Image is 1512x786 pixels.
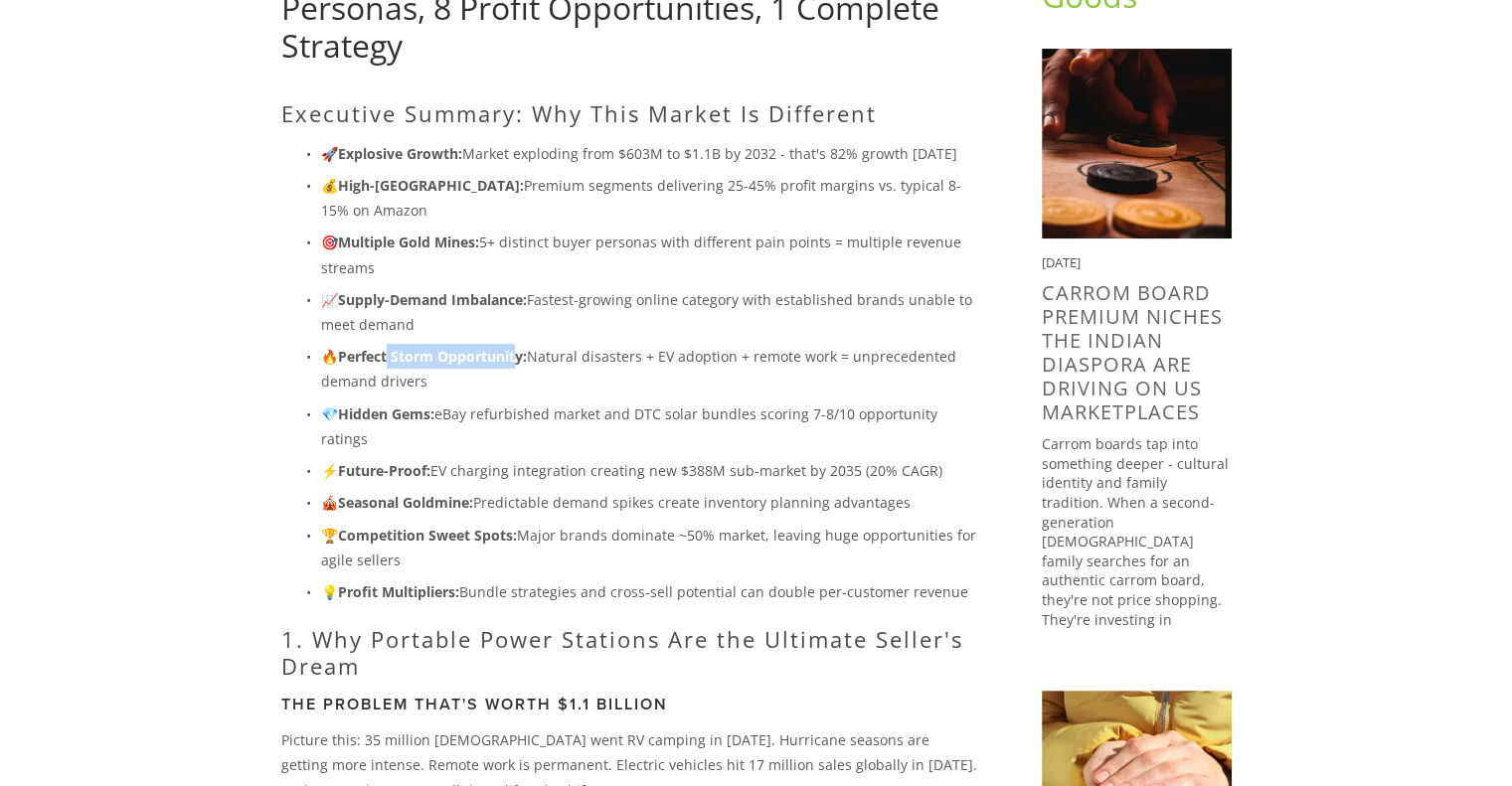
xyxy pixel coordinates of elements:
p: ⚡ EV charging integration creating new $388M sub-market by 2035 (20% CAGR) [321,458,978,483]
p: 🚀 Market exploding from $603M to $1.1B by 2032 - that's 82% growth [DATE] [321,141,978,166]
a: Carrom Board Premium Niches the Indian Diaspora are driving on US Marketplaces [1042,279,1223,425]
time: [DATE] [1042,253,1081,271]
strong: Explosive Growth: [338,144,462,163]
strong: High-[GEOGRAPHIC_DATA]: [338,176,524,195]
strong: Supply-Demand Imbalance: [338,290,527,309]
p: Carrom boards tap into something deeper - cultural identity and family tradition. When a second-g... [1042,434,1232,649]
strong: Future-Proof: [338,461,430,480]
strong: Profit Multipliers: [338,582,459,601]
p: 🎯 5+ distinct buyer personas with different pain points = multiple revenue streams [321,230,978,279]
h2: 1. Why Portable Power Stations Are the Ultimate Seller's Dream [281,626,978,679]
p: 🏆 Major brands dominate ~50% market, leaving huge opportunities for agile sellers [321,523,978,572]
h2: Executive Summary: Why This Market Is Different [281,100,978,126]
p: 💰 Premium segments delivering 25-45% profit margins vs. typical 8-15% on Amazon [321,173,978,223]
strong: Multiple Gold Mines: [338,233,479,251]
p: 💡 Bundle strategies and cross-sell potential can double per-customer revenue [321,579,978,604]
p: 🔥 Natural disasters + EV adoption + remote work = unprecedented demand drivers [321,344,978,393]
strong: Competition Sweet Spots: [338,526,517,545]
p: 📈 Fastest-growing online category with established brands unable to meet demand [321,287,978,337]
p: 💎 eBay refurbished market and DTC solar bundles scoring 7-8/10 opportunity ratings [321,401,978,451]
p: 🎪 Predictable demand spikes create inventory planning advantages [321,490,978,515]
h3: The Problem That's Worth $1.1 Billion [281,695,978,713]
strong: Perfect Storm Opportunity: [338,347,527,366]
img: Carrom Board Premium Niches the Indian Diaspora are driving on US Marketplaces [1042,49,1232,238]
strong: Hidden Gems: [338,404,434,423]
strong: Seasonal Goldmine: [338,493,473,512]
